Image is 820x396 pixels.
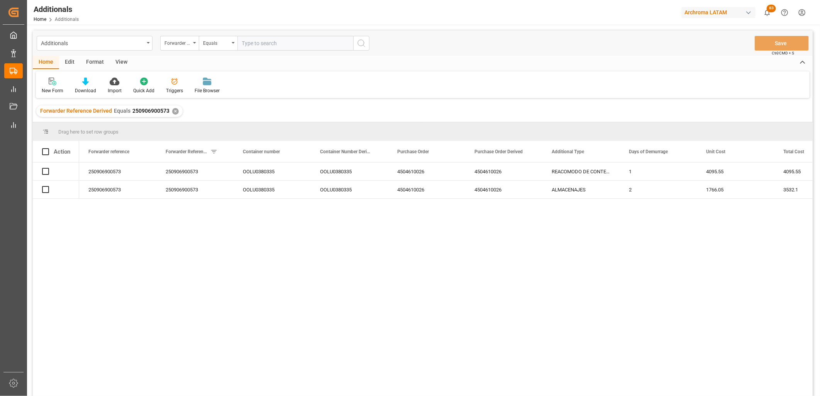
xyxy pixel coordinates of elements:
span: Additional Type [552,149,584,154]
div: REACOMODO DE CONTENEDOR [542,162,620,180]
div: OOLU0380335 [311,181,388,198]
div: OOLU0380335 [234,162,311,180]
div: 250906900573 [79,162,156,180]
span: Container number [243,149,280,154]
div: Additionals [41,38,144,47]
div: Quick Add [133,87,154,94]
button: open menu [160,36,199,51]
button: Help Center [776,4,793,21]
div: 1766.05 [697,181,774,198]
button: open menu [199,36,237,51]
div: OOLU0380335 [311,162,388,180]
div: 4504610026 [388,181,465,198]
div: File Browser [195,87,220,94]
button: search button [353,36,369,51]
div: ALMACENAJES [542,181,620,198]
div: 4504610026 [465,181,542,198]
div: 4095.55 [697,162,774,180]
div: Action [54,148,70,155]
div: Edit [59,56,80,69]
input: Type to search [237,36,353,51]
div: Import [108,87,122,94]
button: Save [755,36,809,51]
div: 250906900573 [156,181,234,198]
span: Forwarder Reference Derived [166,149,207,154]
div: Press SPACE to select this row. [33,162,79,181]
a: Home [34,17,46,22]
div: 2 [620,181,697,198]
div: 1 [620,162,697,180]
div: New Form [42,87,63,94]
span: Equals [114,108,130,114]
span: Forwarder Reference Derived [40,108,112,114]
div: 250906900573 [79,181,156,198]
span: Forwarder reference [88,149,129,154]
span: Total Cost [783,149,804,154]
div: Forwarder reference [164,38,191,47]
div: 250906900573 [156,162,234,180]
span: Days of Demurrage [629,149,668,154]
span: Ctrl/CMD + S [772,50,794,56]
div: Press SPACE to select this row. [33,181,79,199]
div: Home [33,56,59,69]
button: open menu [37,36,152,51]
div: OOLU0380335 [234,181,311,198]
span: Purchase Order [397,149,429,154]
div: Download [75,87,96,94]
div: Archroma LATAM [681,7,756,18]
span: 83 [767,5,776,12]
span: Unit Cost [706,149,725,154]
button: Archroma LATAM [681,5,759,20]
div: Format [80,56,110,69]
div: 4504610026 [465,162,542,180]
div: 4504610026 [388,162,465,180]
button: show 83 new notifications [759,4,776,21]
div: ✕ [172,108,179,115]
div: Additionals [34,3,79,15]
div: Triggers [166,87,183,94]
div: View [110,56,133,69]
span: Container Number Derived [320,149,372,154]
span: Purchase Order Derived [474,149,523,154]
span: Drag here to set row groups [58,129,119,135]
div: Equals [203,38,229,47]
span: 250906900573 [132,108,169,114]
